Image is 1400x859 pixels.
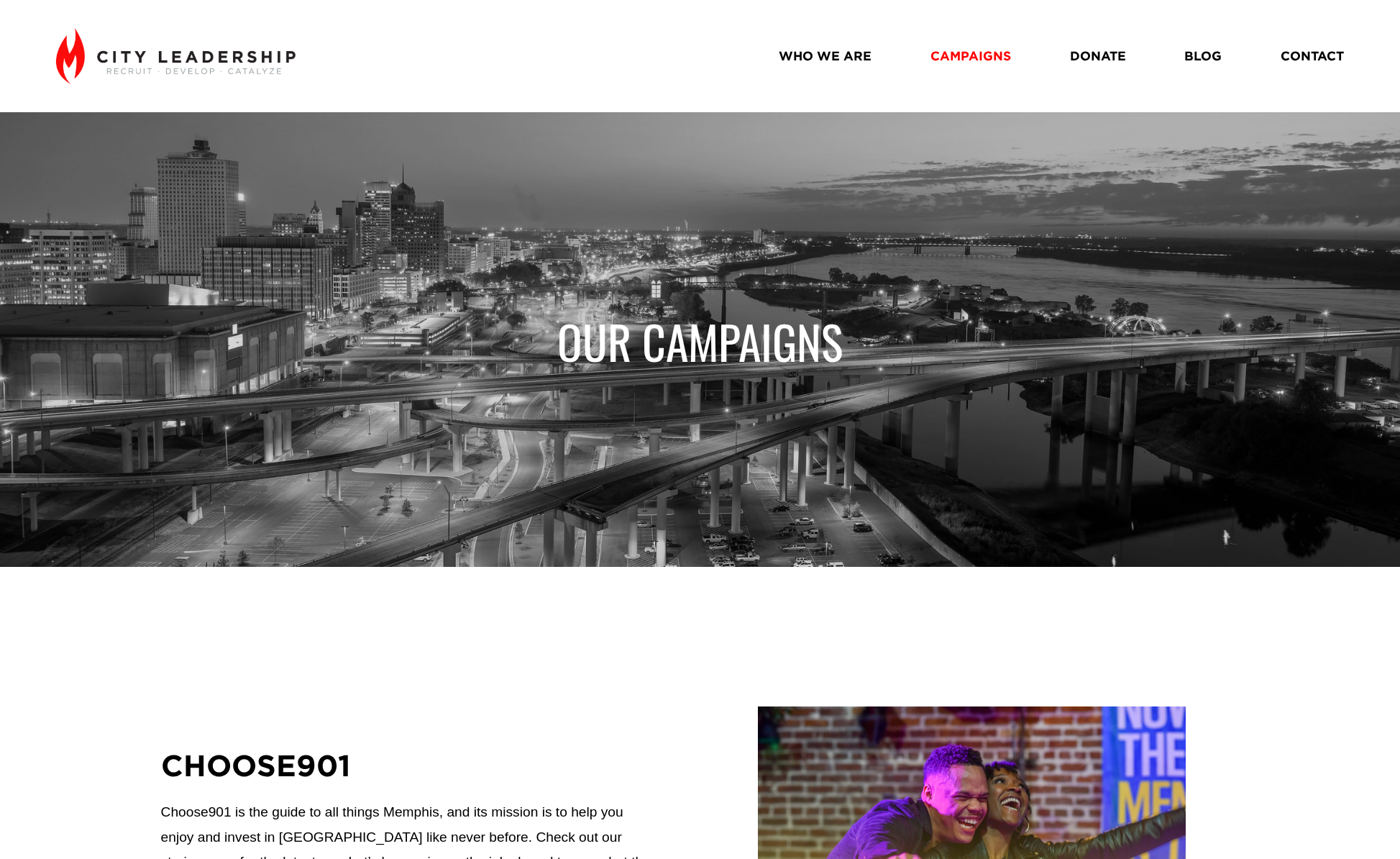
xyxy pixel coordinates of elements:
h1: OUR CAMPAIGNS [477,313,923,370]
a: CONTACT [1281,43,1344,68]
a: BLOG [1184,43,1222,68]
a: WHO WE ARE [779,43,871,68]
h2: CHOOSE901 [161,745,651,785]
a: DONATE [1070,43,1126,68]
img: City Leadership - Recruit. Develop. Catalyze. [56,28,296,84]
a: CAMPAIGNS [930,43,1011,68]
